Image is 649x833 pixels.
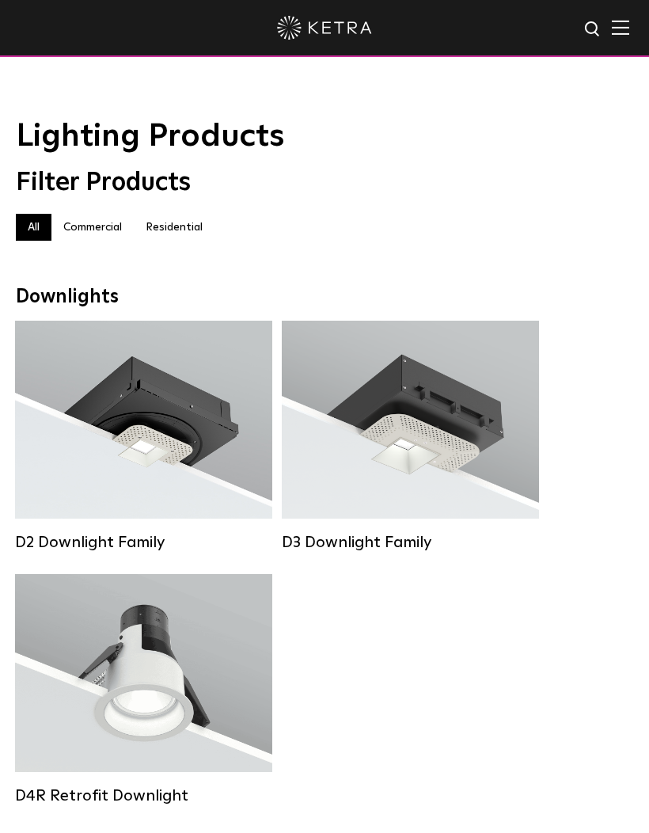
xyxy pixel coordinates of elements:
label: Commercial [51,214,134,241]
a: D2 Downlight Family Lumen Output:1200Colors:White / Black / Gloss Black / Silver / Bronze / Silve... [15,321,272,550]
div: D4R Retrofit Downlight [15,786,272,805]
div: Downlights [16,286,633,309]
img: Hamburger%20Nav.svg [612,20,629,35]
img: ketra-logo-2019-white [277,16,372,40]
img: search icon [583,20,603,40]
span: Lighting Products [16,120,284,152]
div: Filter Products [16,168,633,198]
div: D2 Downlight Family [15,533,272,552]
label: All [16,214,51,241]
a: D3 Downlight Family Lumen Output:700 / 900 / 1100Colors:White / Black / Silver / Bronze / Paintab... [282,321,539,550]
a: D4R Retrofit Downlight Lumen Output:800Colors:White / BlackBeam Angles:15° / 25° / 40° / 60°Watta... [15,574,272,804]
label: Residential [134,214,214,241]
div: D3 Downlight Family [282,533,539,552]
